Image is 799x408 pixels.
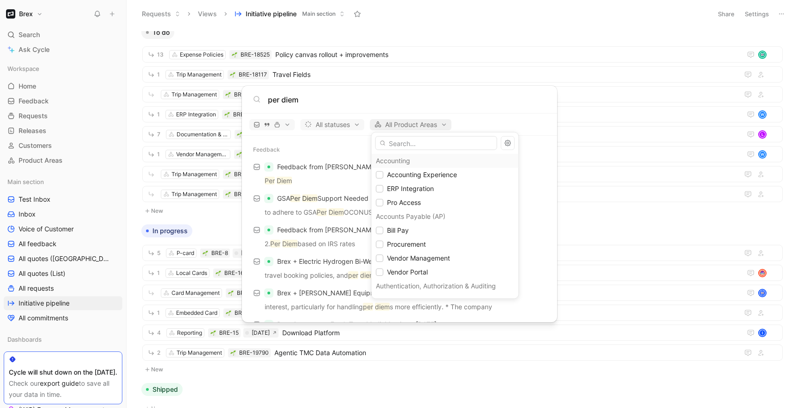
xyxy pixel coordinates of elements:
[387,254,450,262] span: Vendor Management
[375,136,497,150] input: Search...
[387,226,409,234] span: Bill Pay
[387,240,426,248] span: Procurement
[387,185,434,192] span: ERP Integration
[387,268,428,276] span: Vendor Portal
[387,198,421,206] span: Pro Access
[387,171,457,178] span: Accounting Experience
[371,132,519,299] div: All Product Areas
